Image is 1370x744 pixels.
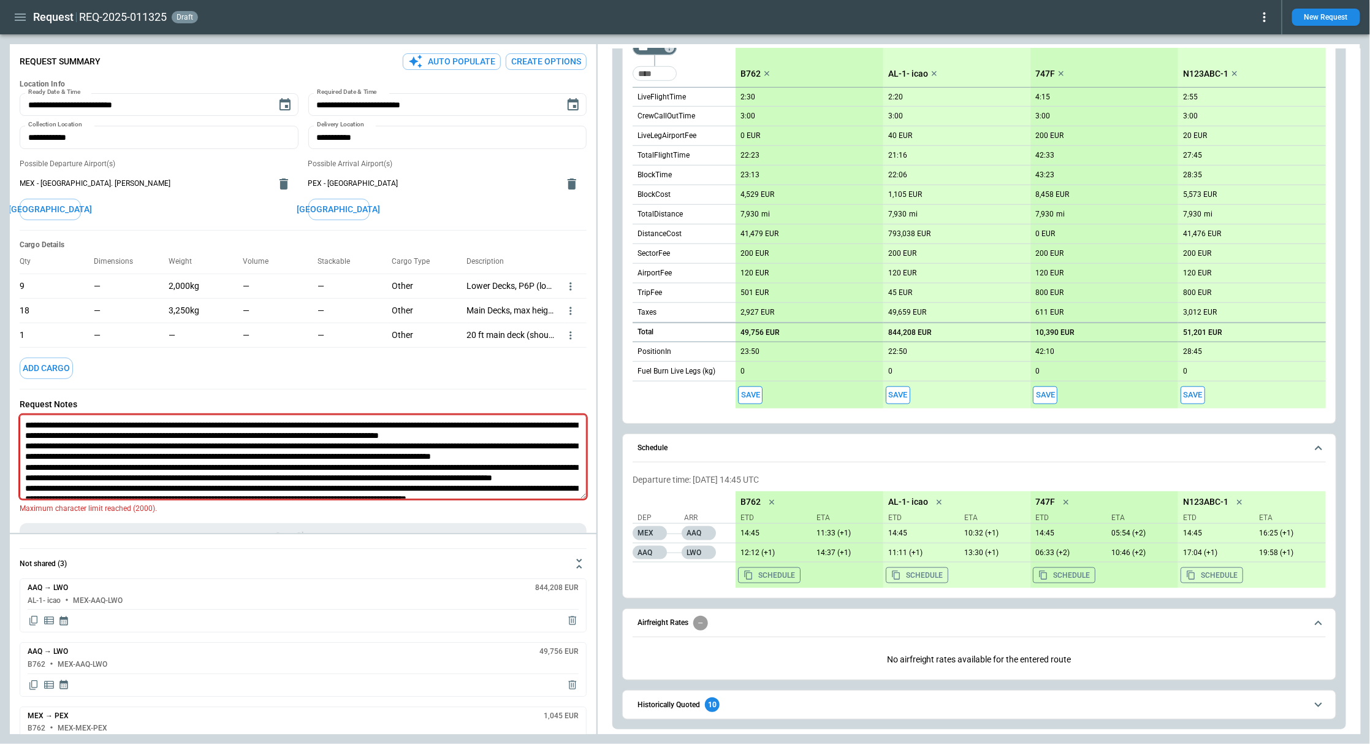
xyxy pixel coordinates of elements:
[637,268,672,278] p: AirportFee
[637,131,696,141] p: LiveLegAirportFee
[560,172,584,196] button: delete
[740,151,759,160] p: 22:23
[888,288,912,297] p: 45 EUR
[58,724,107,732] h6: MEX-MEX-PEX
[637,170,672,180] p: BlockTime
[637,229,682,239] p: DistanceCost
[308,199,370,220] button: [GEOGRAPHIC_DATA]
[736,491,1325,588] div: scrollable content
[637,328,653,336] h6: Total
[1183,229,1221,239] p: 41,476 EUR
[308,178,558,189] span: PEX - [GEOGRAPHIC_DATA]
[20,399,587,410] p: Request Notes
[20,80,587,89] h6: Location Info
[1183,131,1207,140] p: 20 EUR
[812,548,883,558] p: 09 Sep 2025
[318,305,324,316] p: —
[888,112,903,121] p: 3:00
[466,330,555,340] p: 20 ft main deck (should be under 96 inches height and not too heavy)
[736,529,807,538] p: 08 Sep 2025
[243,281,250,291] p: —
[169,257,202,266] p: Weight
[243,305,250,316] p: —
[1033,386,1057,404] button: Save
[466,305,555,316] p: Main Decks, max height, 118 inch
[633,526,667,540] p: MEX
[561,93,585,117] button: Choose date, selected date is May 5, 2026
[565,329,577,342] button: more
[888,269,916,278] p: 120 EUR
[20,281,25,291] p: 9
[1035,69,1055,79] p: 747F
[633,470,1325,593] div: Schedule
[1035,190,1069,199] p: 8,458 EUR
[1183,328,1222,337] p: 51,201 EUR
[1183,347,1202,356] p: 28:45
[1183,249,1211,258] p: 200 EUR
[633,40,677,55] div: Too short
[1183,171,1202,180] p: 28:35
[1178,548,1249,558] p: 09 Sep 2025
[740,308,774,317] p: 2,927 EUR
[43,615,55,627] span: Display detailed quote content
[740,190,774,199] p: 4,529 EUR
[1035,497,1055,507] p: 747F
[28,679,40,691] span: Copy quote content
[28,712,69,720] h6: MEX → PEX
[740,347,759,356] p: 23:50
[1030,548,1102,558] p: 10 Sep 2025
[466,281,555,291] p: Lower Decks, P6P (lower deck, 96 inch x 125 inch)
[888,367,892,376] p: 0
[565,280,577,293] button: more
[318,330,324,340] p: —
[1183,288,1211,297] p: 800 EUR
[392,298,467,323] div: Other
[633,609,1325,637] button: Airfreight Rates
[740,288,769,297] p: 501 EUR
[740,269,769,278] p: 120 EUR
[565,305,577,317] button: more
[740,69,761,79] p: B762
[637,307,656,318] p: Taxes
[1183,269,1211,278] p: 120 EUR
[888,347,907,356] p: 22:50
[1035,269,1064,278] p: 120 EUR
[1033,567,1095,583] button: Copy the aircraft schedule to your clipboard
[94,281,159,291] p: —
[738,567,801,583] button: Copy the aircraft schedule to your clipboard
[318,281,324,291] p: —
[1181,386,1205,404] button: Save
[544,712,579,720] h6: 1,045 EUR
[1183,151,1202,160] p: 27:45
[20,178,269,189] span: MEX - [GEOGRAPHIC_DATA]. [PERSON_NAME]
[535,584,579,592] h6: 844,208 EUR
[28,661,45,669] h6: B762
[633,434,1325,462] button: Schedule
[1183,308,1217,317] p: 3,012 EUR
[888,328,932,337] p: 844,208 EUR
[58,661,107,669] h6: MEX-AAQ-LWO
[1056,209,1065,220] p: mi
[959,513,1026,523] p: ETA
[1204,209,1212,220] p: mi
[94,257,143,266] p: Dimensions
[637,444,668,452] h6: Schedule
[1183,69,1228,79] p: N123ABC-1
[740,328,780,337] p: 49,756 EUR
[888,151,907,160] p: 21:16
[466,257,514,266] p: Description
[633,645,1325,675] p: No airfreight rates available for the entered route
[1254,548,1325,558] p: 09 Sep 2025
[637,366,715,377] p: Fuel Burn Live Legs (kg)
[1107,513,1173,523] p: ETA
[740,210,759,219] p: 7,930
[466,323,565,347] div: 20 ft main deck (should be under 96 inches height and not too heavy)
[705,697,720,712] div: 10
[888,171,907,180] p: 22:06
[506,53,587,70] button: Create Options
[738,386,763,404] span: Save this aircraft quote and copy details to clipboard
[539,648,579,656] h6: 49,756 EUR
[1183,513,1249,523] p: ETD
[888,93,903,102] p: 2:20
[243,257,279,266] p: Volume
